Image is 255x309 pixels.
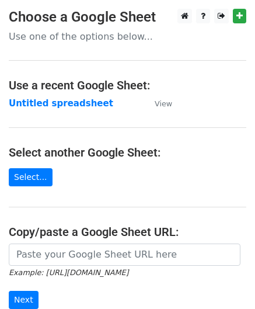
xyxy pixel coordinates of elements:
h3: Choose a Google Sheet [9,9,246,26]
h4: Use a recent Google Sheet: [9,78,246,92]
a: Select... [9,168,53,186]
input: Paste your Google Sheet URL here [9,244,240,266]
small: Example: [URL][DOMAIN_NAME] [9,268,128,277]
a: Untitled spreadsheet [9,98,113,109]
h4: Copy/paste a Google Sheet URL: [9,225,246,239]
input: Next [9,291,39,309]
p: Use one of the options below... [9,30,246,43]
h4: Select another Google Sheet: [9,145,246,159]
a: View [143,98,172,109]
small: View [155,99,172,108]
